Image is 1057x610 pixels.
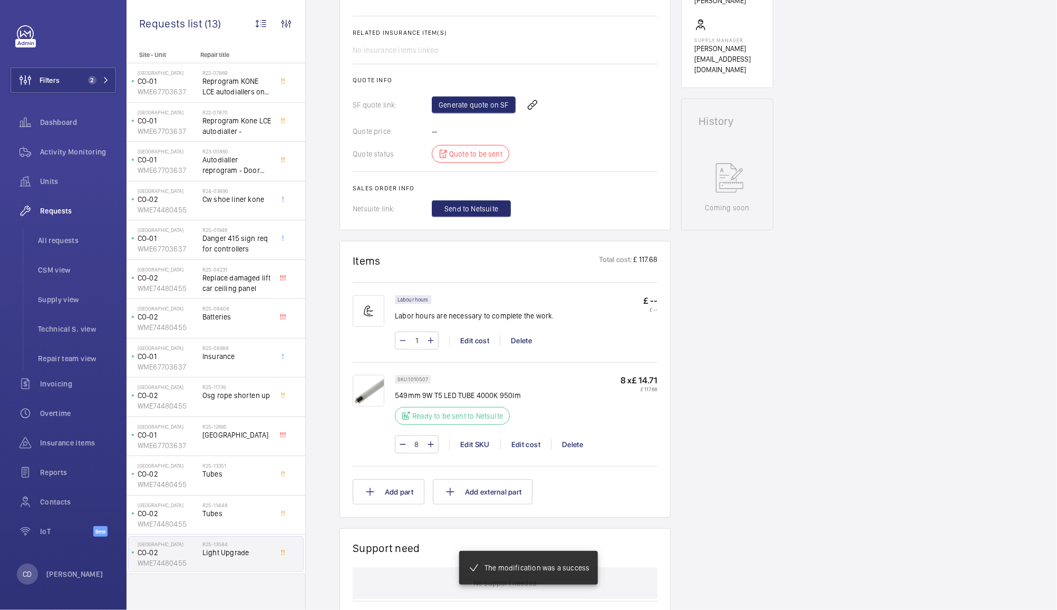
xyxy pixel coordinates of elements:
[138,312,198,322] p: CO-02
[202,273,272,294] span: Replace damaged lift car ceiling panel
[138,76,198,86] p: CO-01
[202,312,272,322] span: Batteries
[202,305,272,312] h2: R25-08408
[138,362,198,372] p: WME67703637
[138,558,198,568] p: WME74480455
[202,70,272,76] h2: R22-07869
[40,147,116,157] span: Activity Monitoring
[40,467,116,478] span: Reports
[202,541,272,547] h2: R25-13584
[138,266,198,273] p: [GEOGRAPHIC_DATA]
[699,116,756,127] h1: History
[353,76,657,84] h2: Quote info
[138,519,198,529] p: WME74480455
[432,96,516,113] a: Generate quote on SF
[138,244,198,254] p: WME67703637
[202,430,272,440] span: [GEOGRAPHIC_DATA]
[138,227,198,233] p: [GEOGRAPHIC_DATA]
[38,324,116,334] span: Technical S. view
[200,51,270,59] p: Repair title
[40,75,60,85] span: Filters
[202,345,272,351] h2: R25-08988
[38,353,116,364] span: Repair team view
[138,384,198,390] p: [GEOGRAPHIC_DATA]
[353,254,381,267] h1: Items
[484,563,589,573] p: The modification was a success
[633,254,657,267] p: £ 117.68
[202,508,272,519] span: Tubes
[202,115,272,137] span: Reprogram Kone LCE autodialler -
[202,384,272,390] h2: R25-11739
[138,273,198,283] p: CO-02
[138,283,198,294] p: WME74480455
[40,176,116,187] span: Units
[353,295,384,327] img: muscle-sm.svg
[138,469,198,479] p: CO-02
[444,204,498,214] span: Send to Netsuite
[138,479,198,490] p: WME74480455
[599,254,633,267] p: Total cost:
[551,439,594,450] div: Delete
[694,37,760,43] p: Supply manager
[395,311,554,321] p: Labor hours are necessary to complete the work.
[138,188,198,194] p: [GEOGRAPHIC_DATA]
[500,439,551,450] div: Edit cost
[138,233,198,244] p: CO-01
[138,322,198,333] p: WME74480455
[11,67,116,93] button: Filters2
[353,29,657,36] h2: Related insurance item(s)
[138,86,198,97] p: WME67703637
[202,188,272,194] h2: R24-03890
[40,206,116,216] span: Requests
[202,148,272,154] h2: R23-00860
[353,375,384,406] img: W4mfsRiTaUOP-mZsyjTSiZV_DHcn1sZLR6BzY479ENYzj632.png
[202,390,272,401] span: Osg rope shorten up
[432,200,511,217] button: Send to Netsuite
[138,508,198,519] p: CO-02
[138,423,198,430] p: [GEOGRAPHIC_DATA]
[412,411,503,421] p: Ready to be sent to Netsuite
[202,469,272,479] span: Tubes
[40,497,116,507] span: Contacts
[138,390,198,401] p: CO-02
[202,76,272,97] span: Reprogram KONE LCE autodiallers on both lifts -
[202,502,272,508] h2: R25-13448
[449,439,500,450] div: Edit SKU
[643,306,657,313] p: £ --
[46,569,103,579] p: [PERSON_NAME]
[127,51,196,59] p: Site - Unit
[138,194,198,205] p: CO-02
[138,351,198,362] p: CO-01
[38,294,116,305] span: Supply view
[40,379,116,389] span: Invoicing
[88,76,96,84] span: 2
[138,154,198,165] p: CO-01
[138,462,198,469] p: [GEOGRAPHIC_DATA]
[38,235,116,246] span: All requests
[138,401,198,411] p: WME74480455
[705,202,749,213] p: Coming soon
[202,227,272,233] h2: R25-01946
[620,375,657,386] p: 8 x £ 14.71
[139,17,205,30] span: Requests list
[38,265,116,275] span: CSM view
[40,526,93,537] span: IoT
[353,185,657,192] h2: Sales order info
[138,109,198,115] p: [GEOGRAPHIC_DATA]
[643,295,657,306] p: £ --
[138,502,198,508] p: [GEOGRAPHIC_DATA]
[202,109,272,115] h2: R22-07870
[202,154,272,176] span: Autodialler reprogram - Door code 1974
[138,430,198,440] p: CO-01
[138,440,198,451] p: WME67703637
[353,479,424,505] button: Add part
[202,547,272,558] span: Light Upgrade
[694,43,760,75] p: [PERSON_NAME][EMAIL_ADDRESS][DOMAIN_NAME]
[353,541,420,555] h1: Support need
[138,70,198,76] p: [GEOGRAPHIC_DATA]
[40,117,116,128] span: Dashboard
[395,390,521,401] p: 549mm 9W T5 LED TUBE 4000K 950lm
[138,345,198,351] p: [GEOGRAPHIC_DATA]
[202,266,272,273] h2: R25-04231
[138,305,198,312] p: [GEOGRAPHIC_DATA]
